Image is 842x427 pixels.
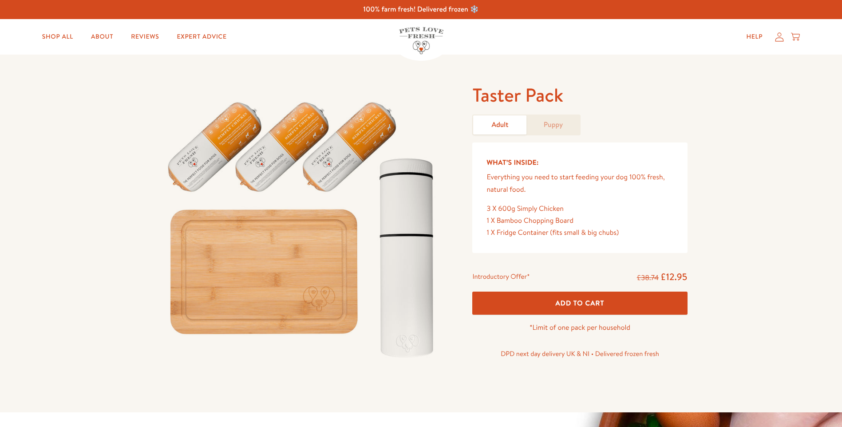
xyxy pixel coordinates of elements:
a: Expert Advice [170,28,234,46]
div: 3 X 600g Simply Chicken [486,203,673,215]
a: Help [739,28,770,46]
a: Shop All [35,28,80,46]
div: Introductory Offer* [472,271,530,284]
a: Adult [473,115,526,134]
button: Add To Cart [472,292,687,315]
div: 1 X Fridge Container (fits small & big chubs) [486,227,673,239]
p: *Limit of one pack per household [472,322,687,334]
img: Taster Pack - Adult [155,83,451,368]
a: Puppy [526,115,580,134]
h5: What’s Inside: [486,157,673,168]
span: £12.95 [660,270,688,283]
p: Everything you need to start feeding your dog 100% fresh, natural food. [486,171,673,195]
p: DPD next day delivery UK & NI • Delivered frozen fresh [472,348,687,360]
a: About [84,28,120,46]
img: Pets Love Fresh [399,27,443,54]
span: 1 X Bamboo Chopping Board [486,216,573,225]
span: Add To Cart [556,298,605,308]
a: Reviews [124,28,166,46]
s: £38.74 [637,273,659,283]
h1: Taster Pack [472,83,687,107]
